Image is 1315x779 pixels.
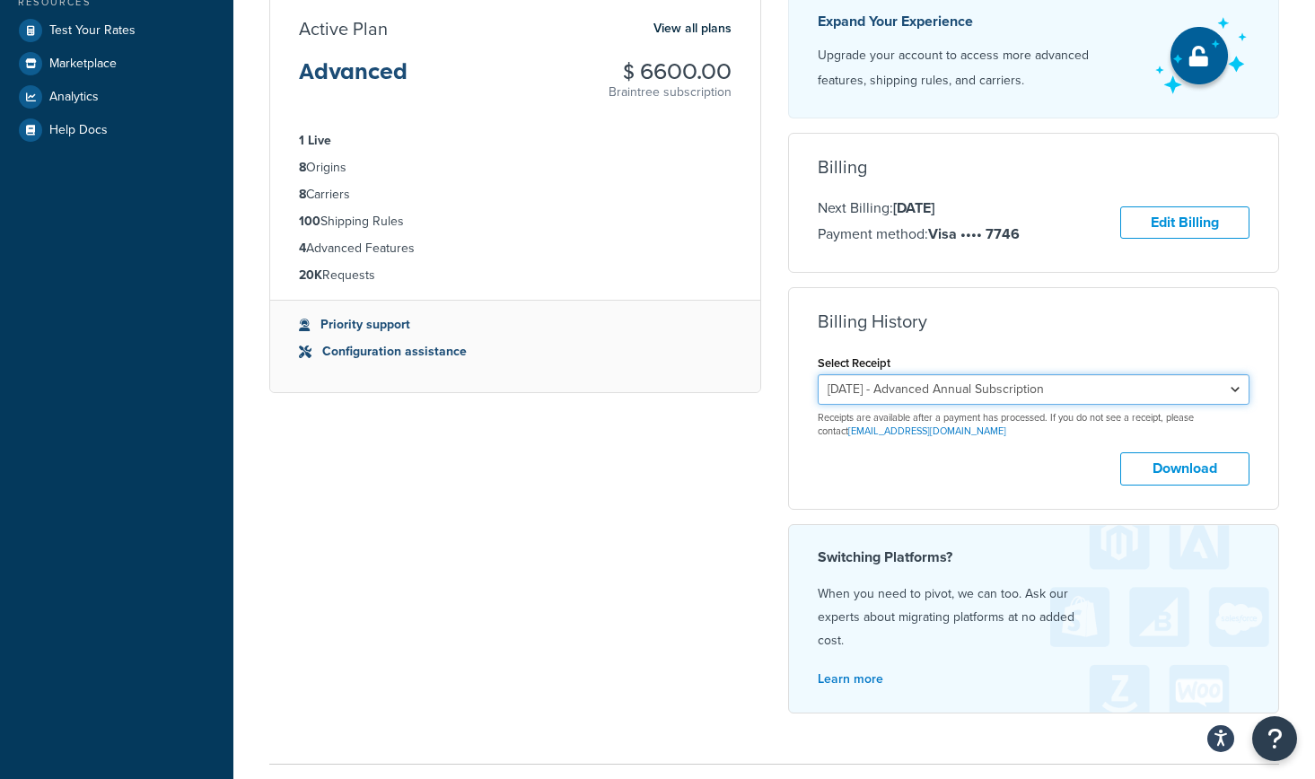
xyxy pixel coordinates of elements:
[818,311,927,331] h3: Billing History
[818,223,1020,246] p: Payment method:
[893,197,934,218] strong: [DATE]
[299,185,732,205] li: Carriers
[299,60,408,98] h3: Advanced
[299,266,322,284] strong: 20K
[818,157,867,177] h3: Billing
[49,23,136,39] span: Test Your Rates
[818,547,1250,568] h4: Switching Platforms?
[299,19,388,39] h3: Active Plan
[1120,206,1249,240] a: Edit Billing
[49,57,117,72] span: Marketplace
[818,197,1020,220] p: Next Billing:
[49,123,108,138] span: Help Docs
[818,43,1140,93] p: Upgrade your account to access more advanced features, shipping rules, and carriers.
[928,223,1020,244] strong: Visa •••• 7746
[1120,452,1249,486] button: Download
[13,48,220,80] a: Marketplace
[299,158,306,177] strong: 8
[818,9,1140,34] p: Expand Your Experience
[299,158,732,178] li: Origins
[848,424,1006,438] a: [EMAIL_ADDRESS][DOMAIN_NAME]
[609,60,732,83] h3: $ 6600.00
[299,131,331,150] strong: 1 Live
[299,212,320,231] strong: 100
[818,670,883,688] a: Learn more
[818,356,890,370] label: Select Receipt
[1252,716,1297,761] button: Open Resource Center
[13,81,220,113] a: Analytics
[818,582,1250,652] p: When you need to pivot, we can too. Ask our experts about migrating platforms at no added cost.
[609,83,732,101] p: Braintree subscription
[299,212,732,232] li: Shipping Rules
[299,185,306,204] strong: 8
[13,14,220,47] a: Test Your Rates
[13,114,220,146] a: Help Docs
[299,266,732,285] li: Requests
[299,315,732,335] li: Priority support
[299,239,732,258] li: Advanced Features
[299,239,306,258] strong: 4
[653,17,732,40] a: View all plans
[299,342,732,362] li: Configuration assistance
[49,90,99,105] span: Analytics
[818,411,1250,439] p: Receipts are available after a payment has processed. If you do not see a receipt, please contact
